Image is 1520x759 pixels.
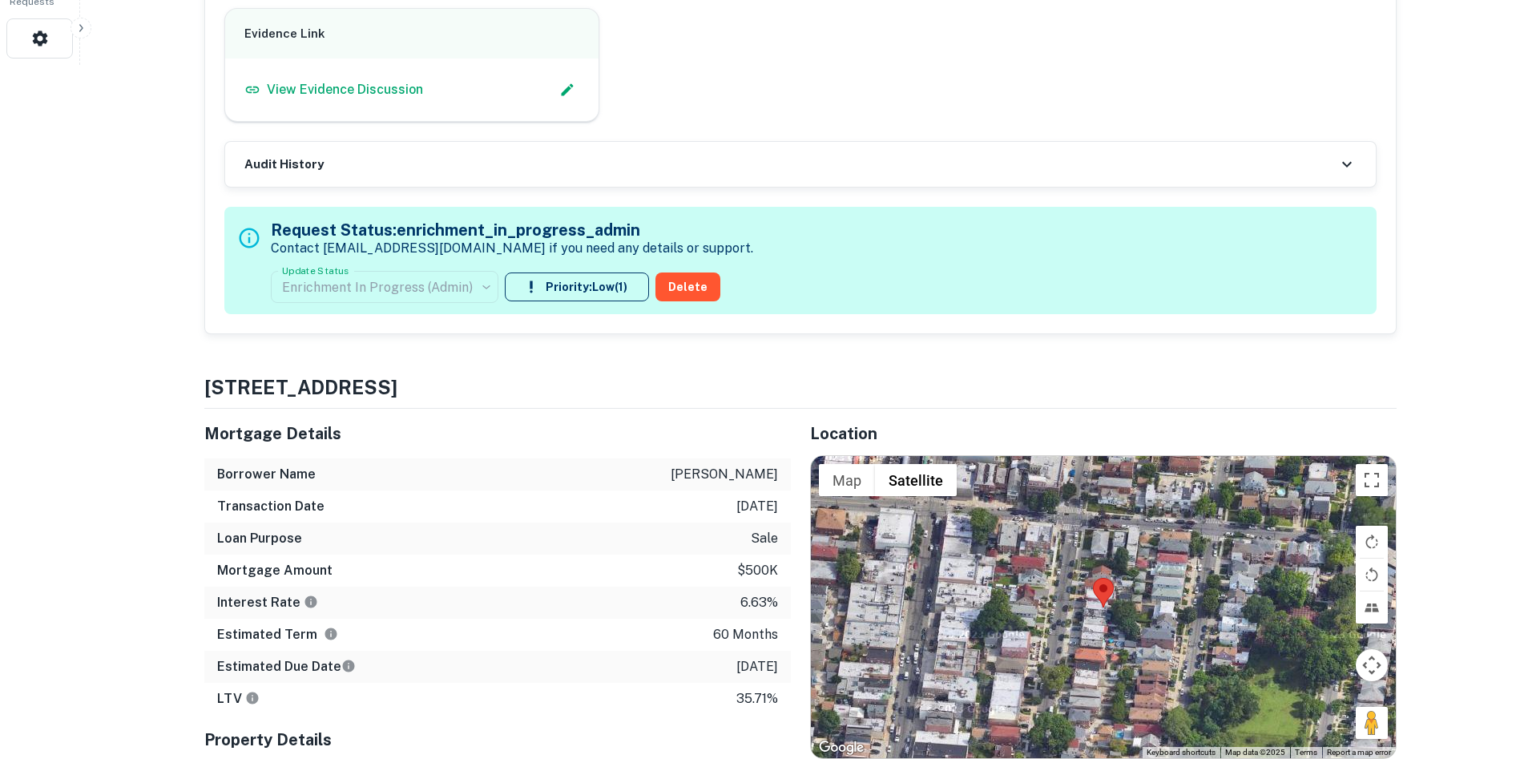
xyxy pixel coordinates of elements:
[244,155,324,174] h6: Audit History
[217,561,333,580] h6: Mortgage Amount
[1356,649,1388,681] button: Map camera controls
[1440,631,1520,708] iframe: Chat Widget
[1147,747,1216,758] button: Keyboard shortcuts
[1295,748,1317,757] a: Terms (opens in new tab)
[271,218,753,242] h5: Request Status: enrichment_in_progress_admin
[751,529,778,548] p: sale
[204,422,791,446] h5: Mortgage Details
[304,595,318,609] svg: The interest rates displayed on the website are for informational purposes only and may be report...
[244,80,423,99] a: View Evidence Discussion
[815,737,868,758] a: Open this area in Google Maps (opens a new window)
[1356,526,1388,558] button: Rotate map clockwise
[1356,559,1388,591] button: Rotate map counterclockwise
[1356,464,1388,496] button: Toggle fullscreen view
[217,657,356,676] h6: Estimated Due Date
[217,529,302,548] h6: Loan Purpose
[217,625,338,644] h6: Estimated Term
[271,239,753,258] p: Contact [EMAIL_ADDRESS][DOMAIN_NAME] if you need any details or support.
[1225,748,1285,757] span: Map data ©2025
[810,422,1397,446] h5: Location
[655,273,720,301] button: Delete
[217,465,316,484] h6: Borrower Name
[282,264,349,277] label: Update Status
[1327,748,1391,757] a: Report a map error
[244,25,580,43] h6: Evidence Link
[815,737,868,758] img: Google
[671,465,778,484] p: [PERSON_NAME]
[271,264,498,309] div: Enrichment In Progress (Admin)
[505,273,649,301] button: Priority:Low(1)
[736,689,778,709] p: 35.71%
[217,593,318,612] h6: Interest Rate
[819,464,875,496] button: Show street map
[713,625,778,644] p: 60 months
[736,657,778,676] p: [DATE]
[341,659,356,673] svg: Estimate is based on a standard schedule for this type of loan.
[324,627,338,641] svg: Term is based on a standard schedule for this type of loan.
[267,80,423,99] p: View Evidence Discussion
[217,497,325,516] h6: Transaction Date
[245,691,260,705] svg: LTVs displayed on the website are for informational purposes only and may be reported incorrectly...
[555,78,579,102] button: Edit Slack Link
[875,464,957,496] button: Show satellite imagery
[1356,707,1388,739] button: Drag Pegman onto the map to open Street View
[204,728,791,752] h5: Property Details
[740,593,778,612] p: 6.63%
[217,689,260,709] h6: LTV
[204,373,1397,402] h4: [STREET_ADDRESS]
[737,561,778,580] p: $500k
[1356,591,1388,624] button: Tilt map
[736,497,778,516] p: [DATE]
